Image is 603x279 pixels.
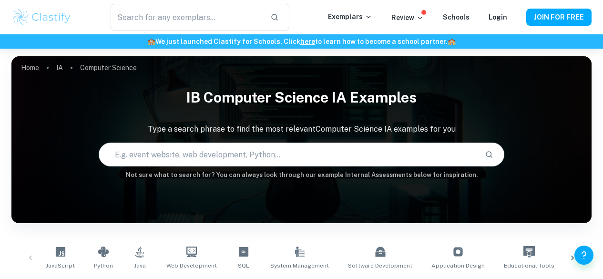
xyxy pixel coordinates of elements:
[481,146,497,163] button: Search
[166,261,217,270] span: Web Development
[46,261,75,270] span: JavaScript
[147,38,155,45] span: 🏫
[504,261,554,270] span: Educational Tools
[134,261,146,270] span: Java
[431,261,485,270] span: Application Design
[94,261,113,270] span: Python
[11,124,592,135] p: Type a search phrase to find the most relevant Computer Science IA examples for you
[80,62,137,73] p: Computer Science
[11,8,72,27] img: Clastify logo
[56,61,63,74] a: IA
[11,170,592,180] h6: Not sure what to search for? You can always look through our example Internal Assessments below f...
[526,9,592,26] button: JOIN FOR FREE
[238,261,249,270] span: SQL
[391,12,424,23] p: Review
[99,141,478,168] input: E.g. event website, web development, Python...
[348,261,412,270] span: Software Development
[21,61,39,74] a: Home
[11,83,592,112] h1: IB Computer Science IA examples
[574,246,593,265] button: Help and Feedback
[448,38,456,45] span: 🏫
[328,11,372,22] p: Exemplars
[270,261,329,270] span: System Management
[300,38,315,45] a: here
[111,4,263,31] input: Search for any exemplars...
[489,13,507,21] a: Login
[2,36,601,47] h6: We just launched Clastify for Schools. Click to learn how to become a school partner.
[443,13,470,21] a: Schools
